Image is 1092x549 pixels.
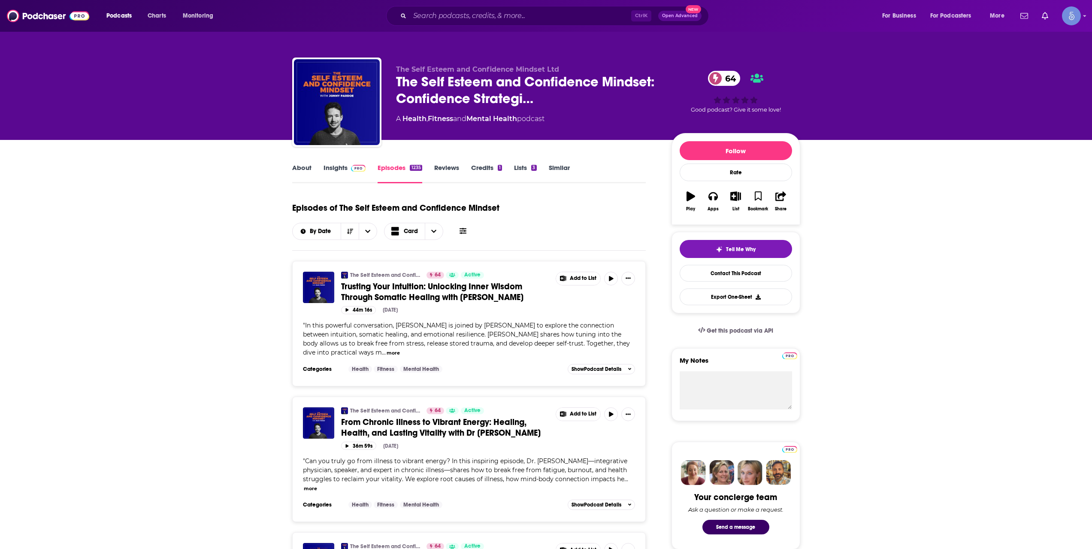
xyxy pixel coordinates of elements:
img: tell me why sparkle [716,246,723,253]
div: A podcast [396,114,544,124]
button: ShowPodcast Details [568,364,635,374]
span: and [453,115,466,123]
button: open menu [293,228,341,234]
a: Health [348,366,372,373]
span: The Self Esteem and Confidence Mindset Ltd [396,65,559,73]
div: Search podcasts, credits, & more... [394,6,717,26]
span: Charts [148,10,166,22]
div: Play [686,206,695,212]
button: open menu [876,9,927,23]
span: Add to List [570,411,596,417]
div: 1 [498,165,502,171]
a: Similar [549,164,570,183]
div: Your concierge team [694,492,777,503]
img: The Self Esteem and Confidence Mindset: Confidence Strategies for Ambitious Professionals [294,59,380,145]
a: The Self Esteem and Confidence Mindset: Confidence Strategies for Ambitious Professionals [350,272,421,279]
span: Monitoring [183,10,213,22]
h1: Episodes of The Self Esteem and Confidence Mindset [292,203,499,213]
button: Show profile menu [1062,6,1081,25]
span: More [990,10,1004,22]
img: Jon Profile [766,460,791,485]
button: Share [769,186,792,217]
a: Health [348,501,372,508]
button: open menu [100,9,143,23]
img: The Self Esteem and Confidence Mindset: Confidence Strategies for Ambitious Professionals [341,272,348,279]
div: Rate [680,164,792,181]
button: Show More Button [556,272,601,285]
span: " [303,322,630,356]
img: Podchaser - Follow, Share and Rate Podcasts [7,8,89,24]
a: Fitness [428,115,453,123]
img: Sydney Profile [681,460,706,485]
span: New [686,5,701,13]
button: more [304,485,317,492]
span: Active [464,406,481,415]
button: 36m 59s [341,442,376,450]
button: Send a message [702,520,769,534]
span: For Business [882,10,916,22]
span: 64 [435,271,441,279]
span: Podcasts [106,10,132,22]
button: Open AdvancedNew [658,11,702,21]
a: Mental Health [400,501,442,508]
span: 64 [435,406,441,415]
img: Podchaser Pro [782,446,797,453]
span: " [303,457,627,483]
a: Pro website [782,445,797,453]
a: The Self Esteem and Confidence Mindset: Confidence Strategies for Ambitious Professionals [350,407,421,414]
a: 64 [708,71,740,86]
a: Episodes1235 [378,164,422,183]
button: Export One-Sheet [680,288,792,305]
span: Card [404,228,418,234]
a: Show notifications dropdown [1017,9,1032,23]
img: From Chronic Illness to Vibrant Energy: Healing, Health, and Lasting Vitality with Dr Kelly McCann [303,407,334,439]
button: Play [680,186,702,217]
div: 64Good podcast? Give it some love! [672,65,800,118]
a: Reviews [434,164,459,183]
button: open menu [984,9,1015,23]
button: Show More Button [621,272,635,285]
a: From Chronic Illness to Vibrant Energy: Healing, Health, and Lasting Vitality with Dr [PERSON_NAME] [341,417,550,438]
button: Follow [680,141,792,160]
div: Share [775,206,786,212]
img: The Self Esteem and Confidence Mindset: Confidence Strategies for Ambitious Professionals [341,407,348,414]
span: By Date [310,228,334,234]
button: Show More Button [556,408,601,421]
button: Bookmark [747,186,769,217]
div: 1235 [410,165,422,171]
img: Barbara Profile [709,460,734,485]
div: Ask a question or make a request. [688,506,783,513]
a: Get this podcast via API [691,320,780,341]
a: Charts [142,9,171,23]
a: Active [461,407,484,414]
button: open menu [359,223,377,240]
a: About [292,164,312,183]
a: Pro website [782,351,797,359]
button: Choose View [384,223,443,240]
img: Podchaser Pro [782,352,797,359]
span: Get this podcast via API [707,327,773,334]
span: , [427,115,428,123]
span: In this powerful conversation, [PERSON_NAME] is joined by [PERSON_NAME] to explore the connection... [303,322,630,356]
img: Podchaser Pro [351,165,366,172]
div: List [732,206,739,212]
button: Show More Button [621,407,635,421]
button: Apps [702,186,724,217]
span: For Podcasters [930,10,971,22]
a: Fitness [374,501,398,508]
a: Health [402,115,427,123]
div: Bookmark [748,206,768,212]
span: 64 [717,71,740,86]
a: Show notifications dropdown [1038,9,1052,23]
a: Lists3 [514,164,536,183]
label: My Notes [680,356,792,371]
h3: Categories [303,501,342,508]
span: ... [382,349,386,356]
div: [DATE] [383,307,398,313]
a: Fitness [374,366,398,373]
